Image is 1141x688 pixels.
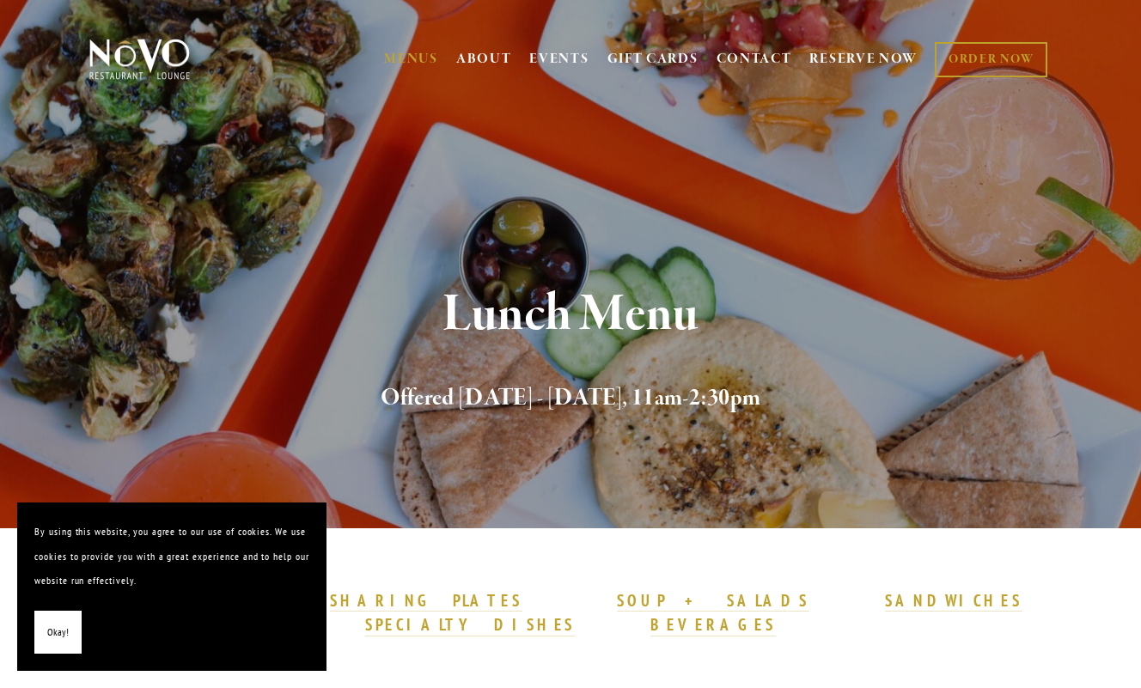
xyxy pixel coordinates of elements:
[717,43,792,76] a: CONTACT
[86,38,193,81] img: Novo Restaurant &amp; Lounge
[115,287,1026,343] h1: Lunch Menu
[617,590,809,611] strong: SOUP + SALADS
[935,42,1047,77] a: ORDER NOW
[17,502,326,671] section: Cookie banner
[885,590,1022,612] a: SANDWICHES
[34,520,309,594] p: By using this website, you agree to our use of cookies. We use cookies to provide you with a grea...
[47,620,69,645] span: Okay!
[650,614,776,635] strong: BEVERAGES
[456,51,512,68] a: ABOUT
[885,590,1022,611] strong: SANDWICHES
[330,590,522,611] strong: SHARING PLATES
[529,51,589,68] a: EVENTS
[650,614,776,636] a: BEVERAGES
[809,43,918,76] a: RESERVE NOW
[365,614,575,636] a: SPECIALTY DISHES
[330,590,522,612] a: SHARING PLATES
[607,43,699,76] a: GIFT CARDS
[365,614,575,635] strong: SPECIALTY DISHES
[115,381,1026,417] h2: Offered [DATE] - [DATE], 11am-2:30pm
[384,51,438,68] a: MENUS
[617,590,809,612] a: SOUP + SALADS
[34,611,82,655] button: Okay!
